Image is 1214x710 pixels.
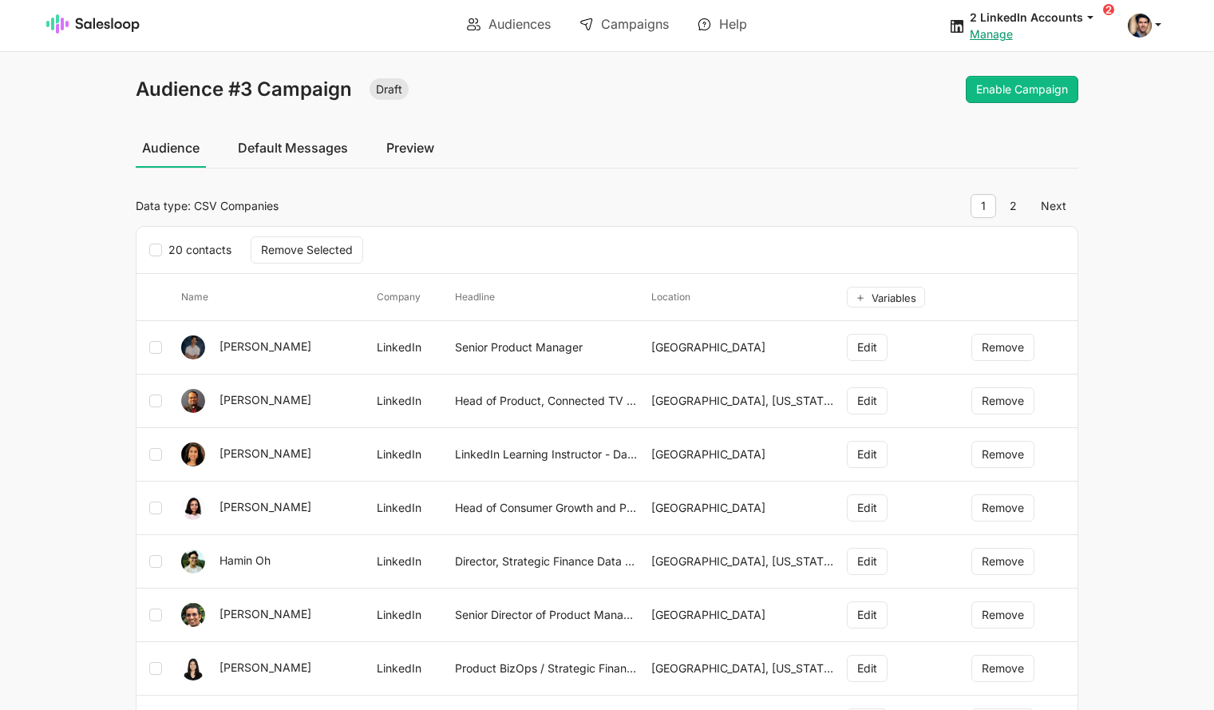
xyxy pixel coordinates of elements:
[645,273,841,320] th: location
[847,441,888,468] button: Edit
[971,548,1034,575] button: Remove
[645,374,841,427] td: [GEOGRAPHIC_DATA], [US_STATE], [GEOGRAPHIC_DATA]
[219,553,271,567] a: Hamin Oh
[456,10,562,38] a: Audiences
[872,292,916,304] span: Variables
[645,320,841,374] td: [GEOGRAPHIC_DATA]
[847,287,925,307] button: Variables
[219,393,311,407] a: [PERSON_NAME]
[568,10,680,38] a: Campaigns
[645,481,841,534] td: [GEOGRAPHIC_DATA]
[136,199,597,213] p: Data type: CSV Companies
[449,374,645,427] td: Head of Product, Connected TV (CTV) @ Linkedin
[645,427,841,481] td: [GEOGRAPHIC_DATA]
[971,494,1034,522] button: Remove
[645,588,841,641] td: [GEOGRAPHIC_DATA]
[847,548,888,575] button: Edit
[847,601,888,629] button: Edit
[686,10,758,38] a: Help
[370,641,449,695] td: LinkedIn
[847,387,888,414] button: Edit
[370,534,449,588] td: LinkedIn
[370,273,449,320] th: company
[847,655,888,682] button: Edit
[449,534,645,588] td: Director, Strategic Finance Data and Analytics (FDnA)
[645,534,841,588] td: [GEOGRAPHIC_DATA], [US_STATE], [GEOGRAPHIC_DATA]
[136,78,415,101] h1: Audience #3 Campaign
[449,320,645,374] td: Senior Product Manager
[971,655,1034,682] button: Remove
[370,588,449,641] td: LinkedIn
[971,194,996,218] span: 1
[370,427,449,481] td: LinkedIn
[370,78,409,101] span: Draft
[449,273,645,320] th: headline
[370,374,449,427] td: LinkedIn
[966,76,1078,103] button: Enable Campaign
[645,641,841,695] td: [GEOGRAPHIC_DATA], [US_STATE], [GEOGRAPHIC_DATA]
[219,500,311,514] a: [PERSON_NAME]
[449,481,645,534] td: Head of Consumer Growth and Pages Product Operations
[970,10,1109,25] button: 2 LinkedIn Accounts
[219,660,311,674] a: [PERSON_NAME]
[971,334,1034,361] button: Remove
[449,588,645,641] td: Senior Director of Product Management
[231,128,354,168] a: Default Messages
[971,441,1034,468] button: Remove
[251,236,363,264] button: Remove Selected
[970,27,1013,41] a: Manage
[136,128,206,168] a: Audience
[370,320,449,374] td: LinkedIn
[149,240,241,260] label: 20 contacts
[971,601,1034,629] button: Remove
[449,641,645,695] td: Product BizOps / Strategic Finance Associate
[847,494,888,522] button: Edit
[175,273,370,320] th: name
[370,481,449,534] td: LinkedIn
[847,334,888,361] button: Edit
[449,427,645,481] td: LinkedIn Learning Instructor - Data Science, AIOps, DataOps and Python
[219,339,311,353] a: [PERSON_NAME]
[46,14,140,34] img: Salesloop
[1030,194,1077,218] a: Next
[219,446,311,460] a: [PERSON_NAME]
[999,194,1027,218] a: 2
[219,607,311,621] a: [PERSON_NAME]
[971,387,1034,414] button: Remove
[380,128,441,168] a: Preview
